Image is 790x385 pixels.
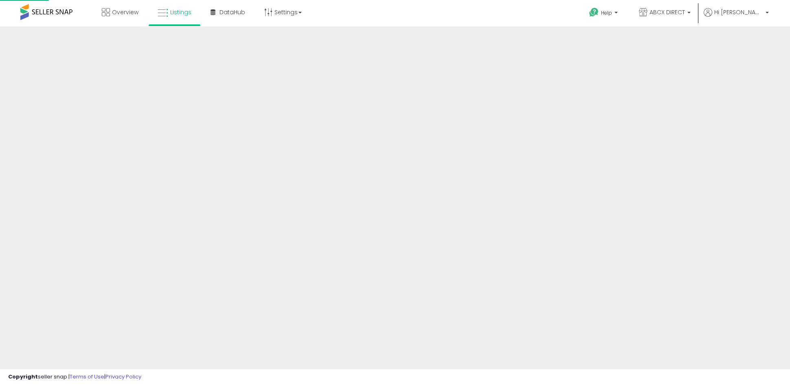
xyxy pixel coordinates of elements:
[219,8,245,16] span: DataHub
[583,1,626,26] a: Help
[112,8,138,16] span: Overview
[650,8,685,16] span: ABCX DIRECT
[714,8,763,16] span: Hi [PERSON_NAME]
[704,8,769,26] a: Hi [PERSON_NAME]
[589,7,599,17] i: Get Help
[170,8,191,16] span: Listings
[601,9,612,16] span: Help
